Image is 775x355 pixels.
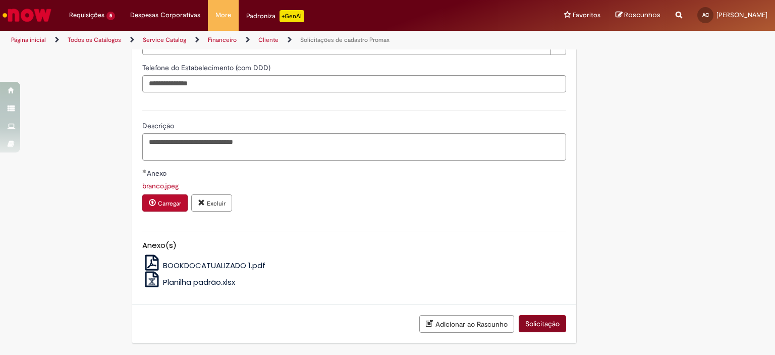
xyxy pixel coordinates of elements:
[68,36,121,44] a: Todos os Catálogos
[142,260,266,271] a: BOOKDOCATUALIZADO 1.pdf
[142,121,176,130] span: Descrição
[573,10,600,20] span: Favoritos
[106,12,115,20] span: 5
[246,10,304,22] div: Padroniza
[191,194,232,212] button: Excluir anexo branco.jpeg
[519,315,566,332] button: Solicitação
[142,181,179,190] a: Download de branco.jpeg
[163,277,235,287] span: Planilha padrão.xlsx
[147,169,169,178] span: Anexo
[207,199,226,208] small: Excluir
[11,36,46,44] a: Página inicial
[616,11,660,20] a: Rascunhos
[300,36,390,44] a: Solicitações de cadastro Promax
[130,10,200,20] span: Despesas Corporativas
[158,199,181,208] small: Carregar
[142,194,188,212] button: Carregar anexo de Anexo Required
[142,241,566,250] h5: Anexo(s)
[624,10,660,20] span: Rascunhos
[142,277,236,287] a: Planilha padrão.xlsx
[142,63,272,72] span: Telefone do Estabelecimento (com DDD)
[208,36,237,44] a: Financeiro
[1,5,53,25] img: ServiceNow
[143,36,186,44] a: Service Catalog
[258,36,279,44] a: Cliente
[215,10,231,20] span: More
[702,12,709,18] span: AC
[69,10,104,20] span: Requisições
[142,169,147,173] span: Obrigatório Preenchido
[716,11,767,19] span: [PERSON_NAME]
[280,10,304,22] p: +GenAi
[419,315,514,333] button: Adicionar ao Rascunho
[142,75,566,92] input: Telefone do Estabelecimento (com DDD)
[142,133,566,161] textarea: Descrição
[8,31,509,49] ul: Trilhas de página
[163,260,265,271] span: BOOKDOCATUALIZADO 1.pdf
